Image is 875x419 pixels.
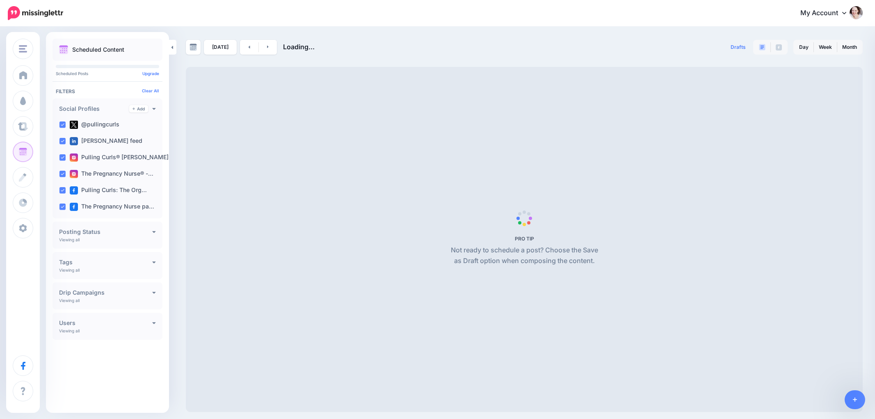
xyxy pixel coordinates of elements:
[70,137,78,145] img: linkedin-square.png
[731,45,746,50] span: Drafts
[70,153,78,162] img: instagram-square.png
[70,203,154,211] label: The Pregnancy Nurse pa…
[59,290,152,295] h4: Drip Campaigns
[792,3,863,23] a: My Account
[142,88,159,93] a: Clear All
[59,328,80,333] p: Viewing all
[19,45,27,53] img: menu.png
[56,71,159,76] p: Scheduled Posts
[59,268,80,272] p: Viewing all
[70,170,153,178] label: The Pregnancy Nurse® -…
[142,71,159,76] a: Upgrade
[70,203,78,211] img: facebook-square.png
[448,245,601,266] p: Not ready to schedule a post? Choose the Save as Draft option when composing the content.
[70,170,78,178] img: instagram-square.png
[448,236,601,242] h5: PRO TIP
[70,137,142,145] label: [PERSON_NAME] feed
[56,88,159,94] h4: Filters
[72,47,124,53] p: Scheduled Content
[837,41,862,54] a: Month
[70,186,147,195] label: Pulling Curls: The Org…
[59,298,80,303] p: Viewing all
[70,186,78,195] img: facebook-square.png
[8,6,63,20] img: Missinglettr
[204,40,237,55] a: [DATE]
[70,153,176,162] label: Pulling Curls® [PERSON_NAME] …
[190,44,197,51] img: calendar-grey-darker.png
[59,259,152,265] h4: Tags
[283,43,315,51] span: Loading...
[776,44,782,50] img: facebook-grey-square.png
[814,41,837,54] a: Week
[794,41,813,54] a: Day
[70,121,78,129] img: twitter-square.png
[59,229,152,235] h4: Posting Status
[129,105,148,112] a: Add
[59,320,152,326] h4: Users
[759,44,765,50] img: paragraph-boxed.png
[70,121,119,129] label: @pullingcurls
[59,45,68,54] img: calendar.png
[726,40,751,55] a: Drafts
[59,237,80,242] p: Viewing all
[59,106,129,112] h4: Social Profiles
